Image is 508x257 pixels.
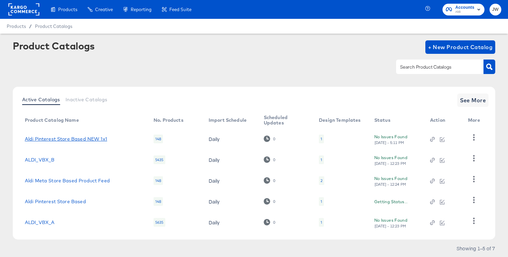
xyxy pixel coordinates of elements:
[66,97,108,102] span: Inactive Catalogs
[209,117,247,123] div: Import Schedule
[203,191,258,212] td: Daily
[319,155,324,164] div: 1
[399,63,470,71] input: Search Product Catalogs
[264,115,305,125] div: Scheduled Updates
[131,7,152,12] span: Reporting
[25,178,110,183] a: Aldi Meta Store Based Product Feed
[425,40,496,54] button: + New Product Catalog
[25,117,79,123] div: Product Catalog Name
[463,112,488,128] th: More
[428,42,493,52] span: + New Product Catalog
[154,135,163,143] div: 148
[273,199,276,204] div: 0
[58,7,77,12] span: Products
[203,212,258,233] td: Daily
[169,7,192,12] span: Feed Suite
[25,157,55,162] a: ALDI_VBX_B
[321,157,322,162] div: 1
[154,197,163,206] div: 148
[273,178,276,183] div: 0
[264,156,276,163] div: 0
[203,128,258,149] td: Daily
[273,157,276,162] div: 0
[7,24,26,29] span: Products
[154,176,163,185] div: 148
[35,24,72,29] a: Product Catalogs
[13,40,95,51] div: Product Catalogs
[154,218,165,227] div: 5635
[455,9,474,15] span: Aldi
[154,155,165,164] div: 5435
[26,24,35,29] span: /
[95,7,113,12] span: Creative
[154,117,183,123] div: No. Products
[442,4,484,15] button: AccountsAldi
[25,199,86,204] a: Aldi Pinterest Store Based
[321,178,323,183] div: 2
[203,149,258,170] td: Daily
[319,197,324,206] div: 1
[264,177,276,184] div: 0
[457,94,489,107] button: See More
[273,137,276,141] div: 0
[321,136,322,142] div: 1
[455,4,474,11] span: Accounts
[203,170,258,191] td: Daily
[319,117,361,123] div: Design Templates
[490,4,501,15] button: JW
[492,6,499,13] span: JW
[264,136,276,142] div: 0
[321,220,322,225] div: 1
[264,198,276,205] div: 0
[425,112,463,128] th: Action
[25,136,107,142] a: Aldi Pinterest Store Based NEW 1x1
[319,135,324,143] div: 1
[22,97,60,102] span: Active Catalogs
[319,218,324,227] div: 1
[456,246,495,251] div: Showing 1–5 of 7
[369,112,425,128] th: Status
[460,96,486,105] span: See More
[319,176,324,185] div: 2
[264,219,276,225] div: 0
[273,220,276,225] div: 0
[25,220,55,225] a: ALDI_VBX_A
[321,199,322,204] div: 1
